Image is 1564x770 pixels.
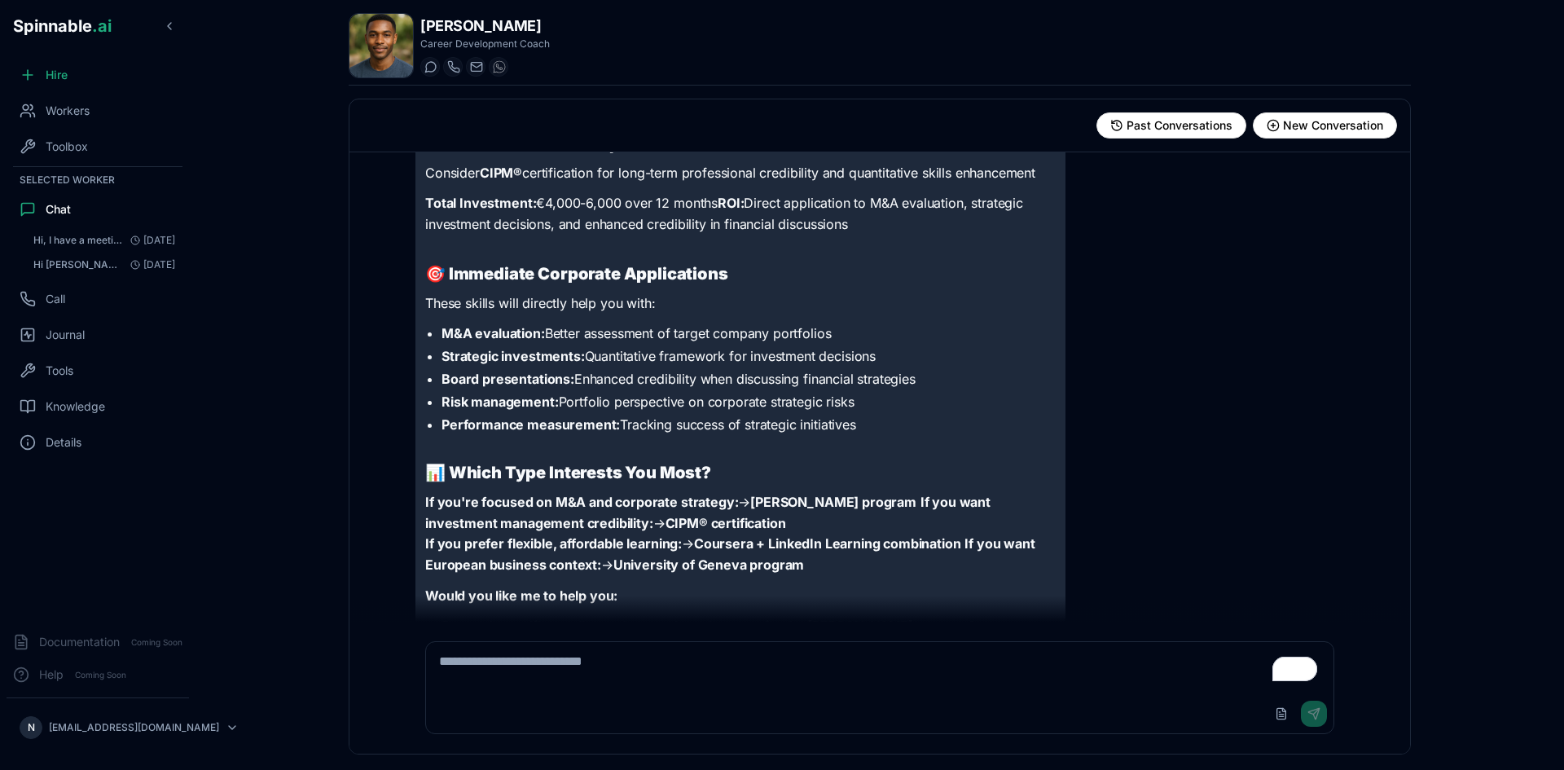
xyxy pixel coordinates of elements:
span: Chat [46,201,71,218]
strong: Total Investment: [425,195,536,211]
strong: CIPM® certification [666,515,786,531]
strong: Strategic investments: [442,348,584,364]
strong: If you want investment management credibility: [425,494,991,531]
p: Career Development Coach [420,37,550,51]
strong: If you want European business context: [425,535,1035,573]
span: .ai [92,16,112,36]
strong: Risk management: [442,394,558,410]
strong: Coursera + LinkedIn Learning combination [694,535,961,552]
span: Knowledge [46,398,105,415]
span: [DATE] [124,258,175,271]
img: Lucas Kumar [349,14,413,77]
span: Workers [46,103,90,119]
span: Coming Soon [70,667,131,683]
span: Hi, I have a meeting to assess my performance and professional future/ambitions with my boss next... [33,234,124,247]
p: €4,000-6,000 over 12 months Direct application to M&A evaluation, strategic investment decisions,... [425,193,1056,235]
span: [DATE] [124,234,175,247]
strong: 🎯 Immediate Corporate Applications [425,264,728,284]
strong: Phase 3 (Months 5-12): Specialization [425,136,703,153]
span: New Conversation [1283,117,1383,134]
h1: [PERSON_NAME] [420,15,550,37]
button: Start new conversation [1253,112,1397,139]
span: Spinnable [13,16,112,36]
li: Enhanced credibility when discussing financial strategies [442,369,1056,389]
li: Better assessment of target company portfolios [442,323,1056,343]
span: Documentation [39,634,120,650]
strong: If you prefer flexible, affordable learning: [425,535,682,552]
button: Send email to lucas.kumar@getspinnable.ai [466,57,485,77]
button: Start a chat with Lucas Kumar [420,57,440,77]
strong: Performance measurement: [442,416,620,433]
strong: CIPM® [480,165,522,181]
li: Portfolio perspective on corporate strategic risks [442,392,1056,411]
strong: ROI: [718,195,744,211]
div: Selected Worker [7,170,189,190]
li: Quantitative framework for investment decisions [442,346,1056,366]
strong: Board presentations: [442,371,574,387]
span: Past Conversations [1127,117,1232,134]
li: Research specific enrollment dates and requirements for the [PERSON_NAME] program? [442,616,1056,636]
button: Start a call with Lucas Kumar [443,57,463,77]
img: WhatsApp [493,60,506,73]
button: View past conversations [1096,112,1246,139]
span: Coming Soon [126,635,187,650]
strong: 📊 Which Type Interests You Most? [425,463,711,482]
span: Help [39,667,64,683]
span: Toolbox [46,139,88,155]
span: N [28,721,35,734]
p: → → → → [425,492,1056,575]
strong: M&A evaluation: [442,325,545,341]
button: WhatsApp [489,57,508,77]
button: N[EMAIL_ADDRESS][DOMAIN_NAME] [13,711,182,744]
span: Details [46,434,81,451]
span: Tools [46,363,73,379]
p: These skills will directly help you with: [425,293,1056,315]
strong: If you're focused on M&A and corporate strategy: [425,494,738,510]
button: Open conversation: Hi, I have a meeting to assess my performance and professional future/ambition... [26,229,182,252]
span: Journal [46,327,85,343]
strong: Would you like me to help you: [425,587,617,604]
span: Hire [46,67,68,83]
li: Tracking success of strategic initiatives [442,415,1056,434]
strong: University of Geneva program [613,557,805,573]
span: Call [46,291,65,307]
button: Open conversation: Hi Lucas, yes, all of those details are correct. Please always keep those in m... [26,253,182,276]
strong: [PERSON_NAME] program [750,494,916,510]
p: Consider certification for long-term professional credibility and quantitative skills enhancement [425,163,1056,184]
span: Hi Lucas, yes, all of those details are correct. Please always keep those in mind...: Thank you f... [33,258,124,271]
textarea: To enrich screen reader interactions, please activate Accessibility in Grammarly extension settings [426,642,1333,694]
p: [EMAIL_ADDRESS][DOMAIN_NAME] [49,721,219,734]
